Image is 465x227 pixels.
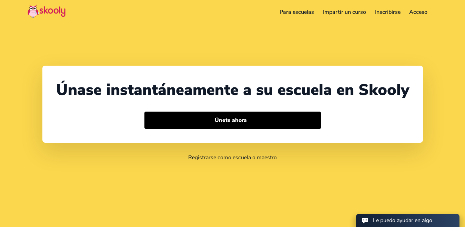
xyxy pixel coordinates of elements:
a: Acceso [405,7,432,18]
button: Únete ahora [144,112,321,129]
a: Para escuelas [275,7,319,18]
a: Registrarse como escuela o maestro [188,154,277,161]
a: Impartir un curso [319,7,371,18]
img: Skooly [28,4,65,18]
a: Inscribirse [371,7,405,18]
div: Únase instantáneamente a su escuela en Skooly [56,79,409,101]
